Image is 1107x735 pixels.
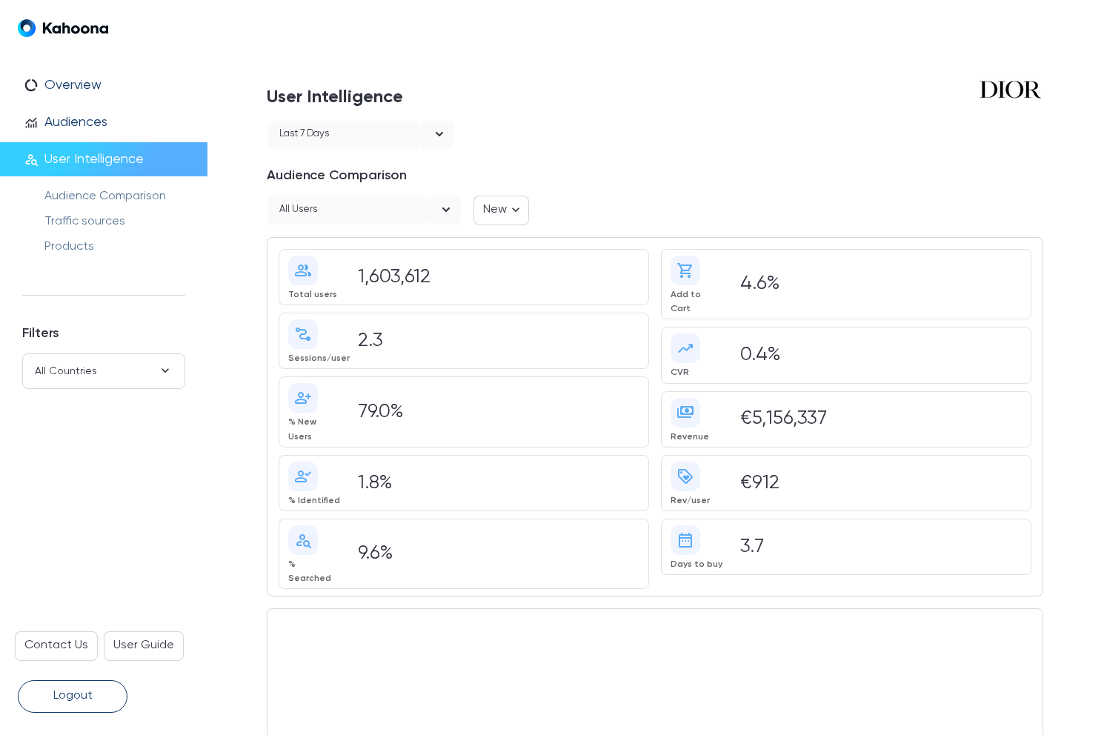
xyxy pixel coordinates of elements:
a: data_usageOverview [18,77,225,93]
input: Selected All users. Choose [419,201,421,217]
div: 1,603,612 [352,269,639,287]
span: trending_up [671,333,700,363]
div: Total users [288,288,340,302]
div: Rev/user [671,494,722,508]
span: conversion_path [288,319,318,349]
svg: open [437,201,455,219]
div: Days to buy [671,558,722,572]
div: Sessions/user [288,352,340,366]
p: Contact Us [24,636,88,656]
input: Selected Last 7 days. Timeframe [413,125,414,142]
p: Overview [44,77,102,93]
svg: open [430,125,448,143]
div: 79.0% [352,404,639,422]
div: 9.6% [352,545,639,563]
span: group [288,256,318,285]
span: data_usage [24,78,39,93]
p: User Guide [113,636,174,656]
div: 1.8% [352,474,639,492]
img: Logo [18,19,108,37]
div: 4.6% [734,276,1022,293]
a: Audience Comparison [44,190,166,202]
div: Last 7 days [279,125,329,145]
h3: Audience Comparison [267,162,493,196]
button: Logout [18,680,127,713]
p: Logout [53,687,93,706]
button: New [473,196,529,225]
span: shopping_cart [671,256,700,285]
span: person_search [24,152,39,167]
div: CVR [671,366,722,380]
div: Revenue [671,430,722,445]
p: All Countries [35,363,97,379]
div: €5,156,337 [734,410,1022,428]
p: User Intelligence [44,151,144,167]
a: Traffic sources [44,216,125,227]
div: % Searched [288,558,340,586]
span: monitoring [24,115,39,130]
div: All users [279,201,317,221]
a: person_searchUser Intelligence [18,151,225,167]
div: 0.4% [734,347,1022,365]
h3: Filters [22,319,185,353]
a: monitoringAudiences [18,114,225,130]
span: person_check [288,462,318,491]
summary: All Countries [23,354,184,388]
a: Contact Us [15,631,98,661]
div: 3.7 [734,539,1022,556]
img: 0 [977,71,1043,108]
span: person_search [288,525,318,555]
span: person_add [288,383,318,413]
div: 2.3 [352,333,639,350]
h1: User Intelligence [267,71,805,120]
p: New [483,201,507,220]
div: €912 [734,474,1022,492]
div: Add to Cart [671,288,722,316]
span: payments [671,398,700,428]
a: Products [44,241,94,253]
span: loyalty [671,462,700,491]
span: date_range [671,525,700,555]
div: % Identified [288,494,340,508]
a: User Guide [104,631,184,661]
div: % New Users [288,416,340,444]
p: Audiences [44,114,107,130]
